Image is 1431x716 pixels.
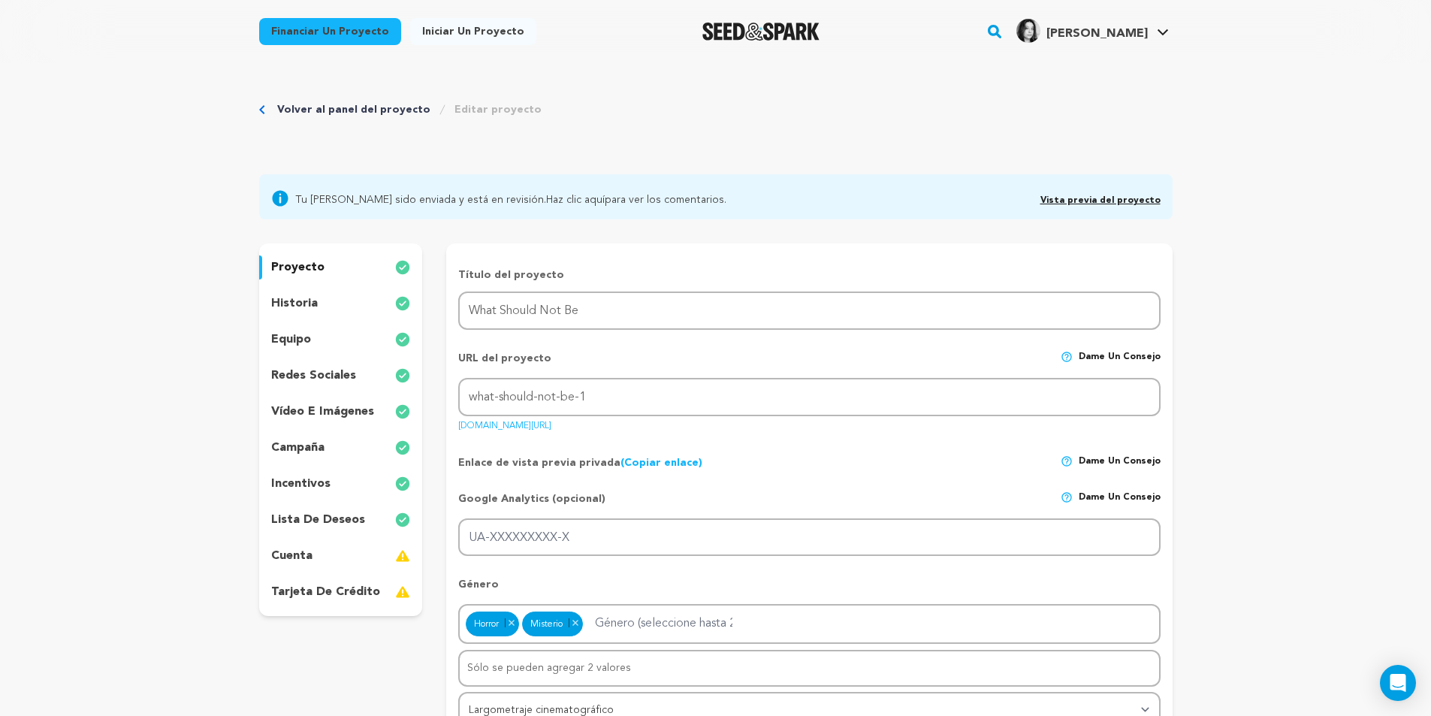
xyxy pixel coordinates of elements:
img: check-circle-full.svg [395,331,410,349]
a: Perfil de Laura M. [1013,16,1172,43]
font: equipo [271,334,311,346]
font: campaña [271,442,325,454]
div: Open Intercom Messenger [1380,665,1416,701]
font: Iniciar un proyecto [422,26,524,37]
a: Haz clic aquí [546,195,605,205]
font: redes sociales [271,370,356,382]
img: check-circle-full.svg [395,367,410,385]
font: [PERSON_NAME] [1046,28,1148,40]
img: check-circle-full.svg [395,511,410,529]
font: Horror [474,620,499,629]
a: Iniciar un proyecto [410,18,536,45]
font: historia [271,298,318,310]
img: warning-full.svg [395,583,410,601]
span: Perfil de Laura M. [1013,16,1172,47]
font: Tu [PERSON_NAME] sido enviada y está en revisión. [295,195,546,205]
font: Misterio [530,620,563,629]
button: vídeo e imágenes [259,400,423,424]
font: Financiar un proyecto [271,26,389,37]
font: Volver al panel del proyecto [277,104,430,115]
img: check-circle-full.svg [395,403,410,421]
a: Financiar un proyecto [259,18,401,45]
a: Volver al panel del proyecto [277,102,430,117]
font: vídeo e imágenes [271,406,374,418]
img: check-circle-full.svg [395,258,410,276]
font: Título del proyecto [458,270,564,280]
img: f53dd35a1fda60a8.jpg [1016,19,1040,43]
button: proyecto [259,255,423,279]
a: Página de inicio de Seed&Spark [702,23,820,41]
input: URL del proyecto [458,378,1160,416]
button: lista de deseos [259,508,423,532]
input: Género (seleccione hasta 2) [586,609,741,633]
button: campaña [259,436,423,460]
button: redes sociales [259,364,423,388]
font: Dame un consejo [1079,493,1161,502]
font: Enlace de vista previa privada [458,458,620,468]
font: [DOMAIN_NAME][URL] [458,421,551,431]
img: check-circle-full.svg [395,295,410,313]
font: Google Analytics (opcional) [458,494,605,504]
img: help-circle.svg [1061,455,1073,467]
input: Nombre del proyecto [458,292,1160,330]
font: Sólo se pueden agregar 2 valores [467,663,631,673]
a: Vista previa del proyecto [1040,196,1161,205]
font: cuenta [271,550,312,562]
font: Dame un consejo [1079,457,1161,466]
a: Editar proyecto [454,102,542,117]
img: help-circle.svg [1061,491,1073,503]
font: incentivos [271,478,331,490]
font: Género [458,579,499,590]
button: Eliminar elemento: 14 [505,618,518,627]
img: warning-full.svg [395,547,410,565]
input: UA-XXXXXXXXX-X [458,518,1160,557]
img: help-circle.svg [1061,351,1073,363]
button: equipo [259,328,423,352]
button: tarjeta de crédito [259,580,423,604]
font: para ver los comentarios. [605,195,726,205]
button: historia [259,292,423,316]
button: incentivos [259,472,423,496]
img: check-circle-full.svg [395,475,410,493]
button: cuenta [259,544,423,568]
div: Perfil de Laura M. [1016,19,1148,43]
a: [DOMAIN_NAME][URL] [458,415,551,431]
button: Eliminar elemento: 17 [569,618,581,627]
font: Editar proyecto [454,104,542,115]
font: URL del proyecto [458,353,551,364]
font: Dame un consejo [1079,352,1161,361]
a: (Copiar enlace) [620,458,702,468]
img: Logotipo de Seed&Spark en modo oscuro [702,23,820,41]
font: proyecto [271,261,325,273]
font: tarjeta de crédito [271,586,380,598]
font: lista de deseos [271,514,365,526]
img: check-circle-full.svg [395,439,410,457]
div: Migaja de pan [259,102,542,117]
